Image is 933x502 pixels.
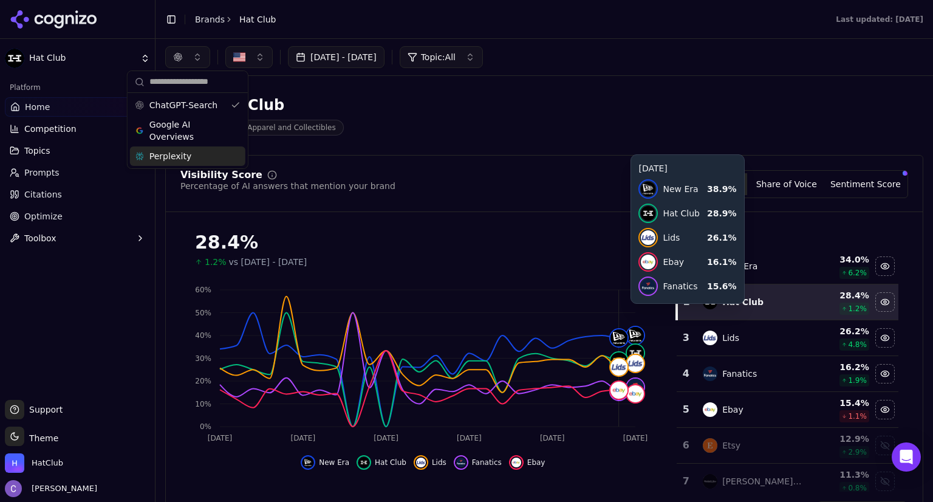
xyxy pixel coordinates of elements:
div: 7 [682,474,691,489]
div: Lids [722,332,739,344]
span: Topics [24,145,50,157]
span: Prompts [24,167,60,179]
button: Hide fanatics data [875,364,895,383]
div: Platform [5,78,150,97]
div: All Brands [675,232,898,241]
button: Competition [5,119,150,139]
div: 16.2 % [813,361,869,373]
a: Citations [5,185,150,204]
tspan: 10% [195,400,211,408]
tspan: 40% [195,331,211,340]
span: 6.2 % [848,268,867,278]
img: fanatics [627,379,644,396]
div: 6 [682,438,691,453]
img: hat club [703,295,717,309]
span: Sports Apparel and Collectibles [214,120,344,136]
div: Suggestions [128,93,248,168]
img: new era [303,458,313,467]
img: ebay [511,458,521,467]
button: Show etsy data [875,436,895,455]
button: Hide hat club data [357,455,406,470]
button: Hide ebay data [875,400,895,419]
img: Chris Hayes [5,480,22,497]
tspan: [DATE] [291,434,316,442]
button: Hide hat club data [875,292,895,312]
div: 12.9 % [813,433,869,445]
tr: 5ebayEbay15.4%1.1%Hide ebay data [677,392,898,428]
img: fanatics [703,366,717,381]
tspan: 50% [195,309,211,317]
button: Toolbox [5,229,150,248]
span: Perplexity [149,150,191,162]
tr: 1new eraNew Era34.0%6.2%Hide new era data [677,249,898,284]
div: 11.3 % [813,469,869,481]
span: Hat Club [239,13,276,26]
span: Google AI Overviews [149,119,226,143]
button: Open user button [5,480,97,497]
img: fanatics [456,458,466,467]
div: Last updated: [DATE] [836,15,923,24]
img: hat club [359,458,369,467]
button: [DATE] - [DATE] [288,46,384,68]
button: Hide ebay data [509,455,545,470]
tr: 7mitchell & ness[PERSON_NAME] & [PERSON_NAME]11.3%0.8%Show mitchell & ness data [677,464,898,500]
img: new era [610,329,627,346]
a: Prompts [5,163,150,182]
span: Toolbox [24,232,56,244]
img: lids [416,458,426,467]
div: Percentage of AI answers that mention your brand [180,180,395,192]
span: ChatGPT-Search [149,99,217,111]
tspan: 30% [195,354,211,363]
span: [PERSON_NAME] [27,483,97,494]
button: Topics [5,141,150,160]
img: new era [627,327,644,344]
div: Visibility Score [180,170,262,180]
span: Theme [24,433,58,443]
div: 2 [683,295,691,309]
img: hat club [627,345,644,362]
span: 4.8 % [848,340,867,349]
tspan: 0% [200,422,211,431]
span: Hat Club [29,53,135,64]
div: 4 [682,366,691,381]
button: Visibility Score [668,173,747,195]
div: New Era [722,260,757,272]
span: 1.1 % [848,411,867,421]
img: etsy [703,438,717,453]
span: 0.8 % [848,483,867,493]
div: 28.4% [195,232,651,253]
img: ebay [703,402,717,417]
button: Hide new era data [875,256,895,276]
div: [PERSON_NAME] & [PERSON_NAME] [722,475,803,487]
div: 26.2 % [813,325,869,337]
img: lids [703,331,717,345]
button: Open organization switcher [5,453,63,473]
span: New Era [319,458,349,467]
nav: breadcrumb [195,13,276,26]
span: 2.9 % [848,447,867,457]
button: Hide lids data [875,328,895,348]
button: Sentiment Score [826,173,905,195]
div: Hat Club [722,296,764,308]
span: Citations [24,188,62,201]
span: Competition [24,123,77,135]
span: Ebay [527,458,545,467]
div: 34.0 % [813,253,869,266]
div: 28.4 % [813,289,869,301]
img: mitchell & ness [703,474,717,489]
img: ebay [610,382,627,399]
tr: 4fanaticsFanatics16.2%1.9%Hide fanatics data [677,356,898,392]
span: Hat Club [375,458,406,467]
span: vs [DATE] - [DATE] [229,256,307,268]
tr: 2hat clubHat Club28.4%1.2%Hide hat club data [677,284,898,320]
span: 1.2% [205,256,227,268]
tspan: 60% [195,286,211,294]
img: lids [627,355,644,372]
span: Optimize [24,210,63,222]
span: Home [25,101,50,113]
div: 15.4 % [813,397,869,409]
div: 3 [682,331,691,345]
button: Show mitchell & ness data [875,472,895,491]
span: Support [24,404,63,416]
img: ebay [627,385,644,402]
